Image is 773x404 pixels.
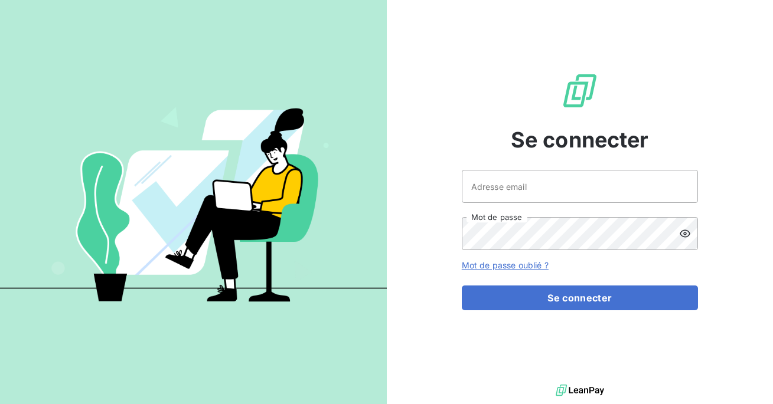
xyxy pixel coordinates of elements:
[561,72,599,110] img: Logo LeanPay
[462,170,698,203] input: placeholder
[462,260,549,270] a: Mot de passe oublié ?
[511,124,649,156] span: Se connecter
[556,382,604,399] img: logo
[462,285,698,310] button: Se connecter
